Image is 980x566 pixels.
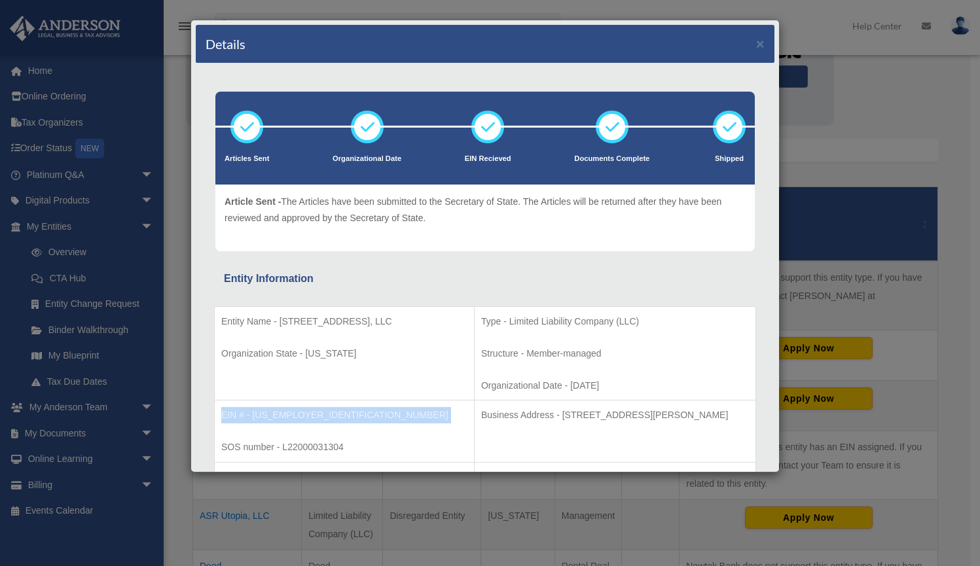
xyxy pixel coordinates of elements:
[206,35,245,53] h4: Details
[481,469,749,486] p: RA Address - [STREET_ADDRESS][PERSON_NAME]
[333,152,401,166] p: Organizational Date
[221,407,467,423] p: EIN # - [US_EMPLOYER_IDENTIFICATION_NUMBER]
[756,37,765,50] button: ×
[574,152,649,166] p: Documents Complete
[221,439,467,455] p: SOS number - L22000031304
[225,194,746,226] p: The Articles have been submitted to the Secretary of State. The Articles will be returned after t...
[481,313,749,330] p: Type - Limited Liability Company (LLC)
[481,345,749,362] p: Structure - Member-managed
[221,469,467,486] p: RA Name - [PERSON_NAME] Registered Agents, Inc.
[481,378,749,394] p: Organizational Date - [DATE]
[225,196,281,207] span: Article Sent -
[221,313,467,330] p: Entity Name - [STREET_ADDRESS], LLC
[224,270,746,288] div: Entity Information
[713,152,746,166] p: Shipped
[221,345,467,362] p: Organization State - [US_STATE]
[481,407,749,423] p: Business Address - [STREET_ADDRESS][PERSON_NAME]
[465,152,511,166] p: EIN Recieved
[225,152,269,166] p: Articles Sent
